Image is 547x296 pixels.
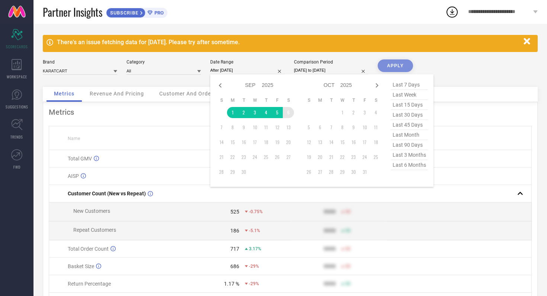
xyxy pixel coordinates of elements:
td: Sat Oct 11 2025 [370,122,381,133]
div: Comparison Period [294,59,368,65]
span: Customer And Orders [159,91,216,97]
span: last 45 days [391,120,428,130]
td: Sat Oct 18 2025 [370,137,381,148]
td: Wed Sep 24 2025 [249,152,260,163]
td: Sun Sep 28 2025 [216,166,227,178]
span: 50 [345,228,351,233]
td: Tue Sep 09 2025 [238,122,249,133]
span: SCORECARDS [6,44,28,49]
td: Sat Oct 25 2025 [370,152,381,163]
div: 525 [230,209,239,215]
td: Mon Oct 06 2025 [314,122,326,133]
td: Fri Oct 17 2025 [359,137,370,148]
td: Sat Sep 27 2025 [283,152,294,163]
span: Name [68,136,80,141]
td: Mon Sep 29 2025 [227,166,238,178]
td: Wed Sep 03 2025 [249,107,260,118]
td: Mon Sep 22 2025 [227,152,238,163]
td: Mon Sep 15 2025 [227,137,238,148]
span: Total GMV [68,156,92,162]
td: Mon Oct 13 2025 [314,137,326,148]
th: Saturday [283,97,294,103]
td: Fri Sep 12 2025 [272,122,283,133]
div: 9999 [324,263,336,269]
td: Sun Sep 14 2025 [216,137,227,148]
span: last week [391,90,428,100]
span: last 90 days [391,140,428,150]
th: Thursday [260,97,272,103]
span: PRO [153,10,164,16]
td: Thu Oct 23 2025 [348,152,359,163]
div: Next month [372,81,381,90]
span: AISP [68,173,79,179]
span: Repeat Customers [73,227,116,233]
td: Thu Oct 09 2025 [348,122,359,133]
th: Monday [227,97,238,103]
td: Tue Sep 23 2025 [238,152,249,163]
td: Fri Sep 26 2025 [272,152,283,163]
div: 686 [230,263,239,269]
span: SUBSCRIBE [106,10,140,16]
span: last 30 days [391,110,428,120]
span: Revenue And Pricing [90,91,144,97]
span: SUGGESTIONS [6,104,28,110]
div: Previous month [216,81,225,90]
td: Fri Sep 19 2025 [272,137,283,148]
td: Sun Sep 07 2025 [216,122,227,133]
td: Fri Oct 10 2025 [359,122,370,133]
span: Customer Count (New vs Repeat) [68,191,146,196]
th: Saturday [370,97,381,103]
span: Basket Size [68,263,94,269]
div: Brand [43,59,117,65]
th: Sunday [303,97,314,103]
td: Sun Oct 26 2025 [303,166,314,178]
td: Thu Oct 30 2025 [348,166,359,178]
span: 50 [345,281,351,286]
span: Partner Insights [43,4,102,20]
span: 50 [345,264,351,269]
div: 9999 [324,281,336,287]
th: Monday [314,97,326,103]
input: Select comparison period [294,66,368,74]
td: Sat Sep 20 2025 [283,137,294,148]
td: Tue Oct 14 2025 [326,137,337,148]
span: TRENDS [10,134,23,140]
span: last 3 months [391,150,428,160]
td: Wed Oct 22 2025 [337,152,348,163]
span: FWD [13,164,20,170]
td: Sun Oct 19 2025 [303,152,314,163]
td: Thu Sep 18 2025 [260,137,272,148]
div: Open download list [445,5,459,19]
span: -0.75% [249,209,263,214]
th: Tuesday [326,97,337,103]
span: 50 [345,246,351,251]
th: Wednesday [249,97,260,103]
td: Fri Oct 31 2025 [359,166,370,178]
td: Fri Oct 24 2025 [359,152,370,163]
span: WORKSPACE [7,74,27,79]
th: Friday [359,97,370,103]
td: Wed Sep 10 2025 [249,122,260,133]
td: Thu Sep 25 2025 [260,152,272,163]
td: Fri Sep 05 2025 [272,107,283,118]
div: Date Range [210,59,285,65]
span: -29% [249,264,259,269]
span: Metrics [54,91,74,97]
td: Thu Oct 02 2025 [348,107,359,118]
div: There's an issue fetching data for [DATE]. Please try after sometime. [57,39,520,46]
td: Tue Sep 16 2025 [238,137,249,148]
td: Wed Oct 29 2025 [337,166,348,178]
td: Fri Oct 03 2025 [359,107,370,118]
span: 3.17% [249,246,261,251]
span: Return Percentage [68,281,111,287]
th: Friday [272,97,283,103]
td: Wed Oct 01 2025 [337,107,348,118]
div: 717 [230,246,239,252]
span: last 7 days [391,80,428,90]
td: Thu Sep 11 2025 [260,122,272,133]
span: last month [391,130,428,140]
a: SUBSCRIBEPRO [106,6,167,18]
span: -29% [249,281,259,286]
td: Sat Sep 06 2025 [283,107,294,118]
td: Tue Sep 02 2025 [238,107,249,118]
